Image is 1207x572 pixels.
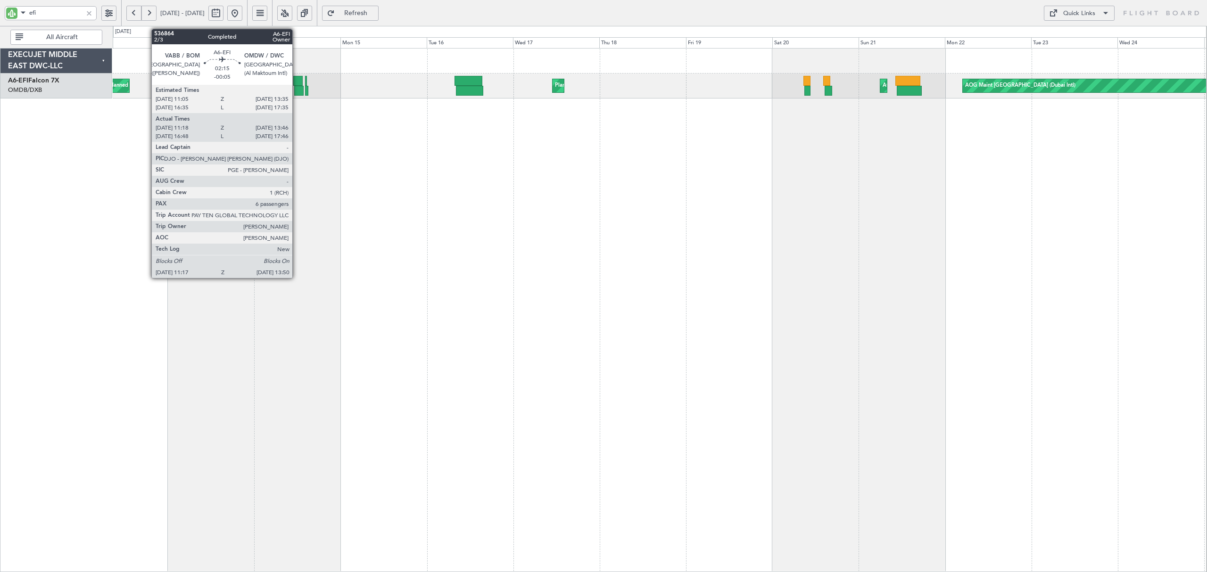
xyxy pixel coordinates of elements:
[427,37,513,49] div: Tue 16
[29,6,83,20] input: A/C (Reg. or Type)
[883,79,910,93] div: AOG Maint
[772,37,859,49] div: Sat 20
[115,28,131,36] div: [DATE]
[168,37,254,49] div: Sat 13
[254,37,340,49] div: Sun 14
[160,9,205,17] span: [DATE] - [DATE]
[686,37,772,49] div: Fri 19
[322,6,379,21] button: Refresh
[859,37,945,49] div: Sun 21
[599,37,686,49] div: Thu 18
[1117,37,1204,49] div: Wed 24
[81,37,167,49] div: Fri 12
[513,37,599,49] div: Wed 17
[555,79,703,93] div: Planned Maint [GEOGRAPHIC_DATA] ([GEOGRAPHIC_DATA])
[8,77,59,84] a: A6-EFIFalcon 7X
[945,37,1031,49] div: Mon 22
[25,34,99,41] span: All Aircraft
[1063,9,1095,18] div: Quick Links
[340,37,427,49] div: Mon 15
[10,30,102,45] button: All Aircraft
[1044,6,1115,21] button: Quick Links
[1031,37,1117,49] div: Tue 23
[8,77,28,84] span: A6-EFI
[965,79,1075,93] div: AOG Maint [GEOGRAPHIC_DATA] (Dubai Intl)
[8,86,42,94] a: OMDB/DXB
[337,10,375,16] span: Refresh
